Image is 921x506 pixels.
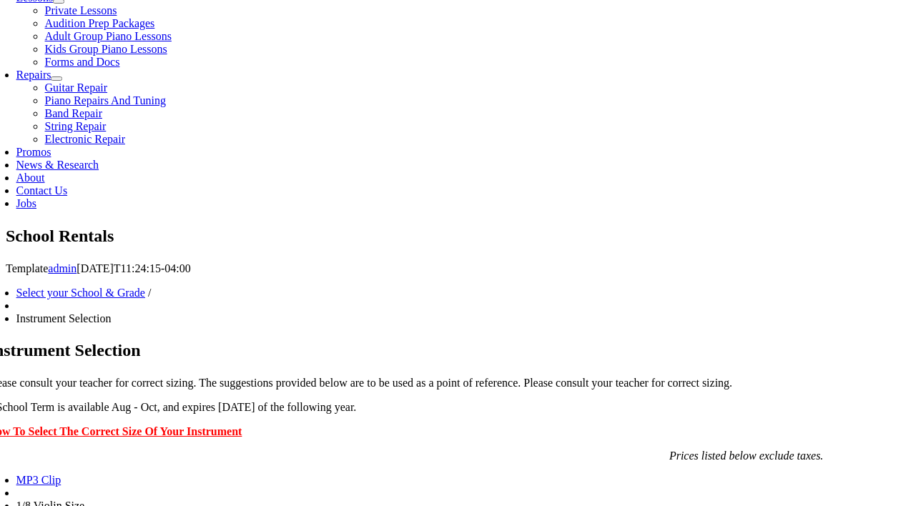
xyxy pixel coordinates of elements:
section: Page Title Bar [6,224,915,249]
em: Prices listed below exclude taxes. [669,450,823,462]
h1: School Rentals [6,224,915,249]
a: Select your School & Grade [16,287,145,299]
a: News & Research [16,159,99,171]
a: About [16,172,45,184]
span: / [148,287,151,299]
a: Private Lessons [45,4,117,16]
a: String Repair [45,120,107,132]
a: Repairs [16,69,51,81]
button: Open submenu of Repairs [51,76,62,81]
li: Instrument Selection [16,312,858,325]
a: Audition Prep Packages [45,17,155,29]
span: [DATE]T11:24:15-04:00 [77,262,190,274]
a: Contact Us [16,184,68,197]
a: MP3 Clip [16,474,61,486]
a: Promos [16,146,51,158]
a: Band Repair [45,107,102,119]
a: Kids Group Piano Lessons [45,43,167,55]
a: Guitar Repair [45,81,108,94]
a: admin [48,262,77,274]
a: Electronic Repair [45,133,125,145]
a: Forms and Docs [45,56,120,68]
a: Jobs [16,197,36,209]
a: Adult Group Piano Lessons [45,30,172,42]
span: Template [6,262,48,274]
a: Piano Repairs And Tuning [45,94,166,106]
